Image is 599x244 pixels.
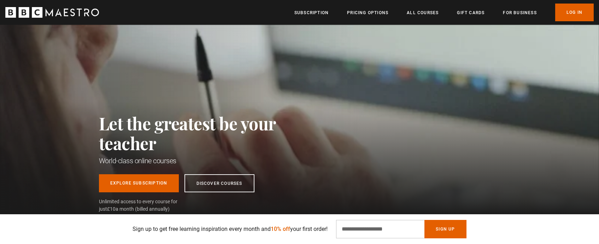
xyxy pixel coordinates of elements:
[424,220,466,238] button: Sign Up
[184,174,254,192] a: Discover Courses
[294,4,594,21] nav: Primary
[99,156,307,166] h1: World-class online courses
[457,9,485,16] a: Gift Cards
[133,225,328,233] p: Sign up to get free learning inspiration every month and your first order!
[99,198,194,213] span: Unlimited access to every course for just a month (billed annually)
[294,9,329,16] a: Subscription
[407,9,439,16] a: All Courses
[347,9,388,16] a: Pricing Options
[107,206,116,212] span: £10
[99,113,307,153] h2: Let the greatest be your teacher
[555,4,594,21] a: Log In
[271,226,290,232] span: 10% off
[503,9,536,16] a: For business
[99,174,179,192] a: Explore Subscription
[5,7,99,18] svg: BBC Maestro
